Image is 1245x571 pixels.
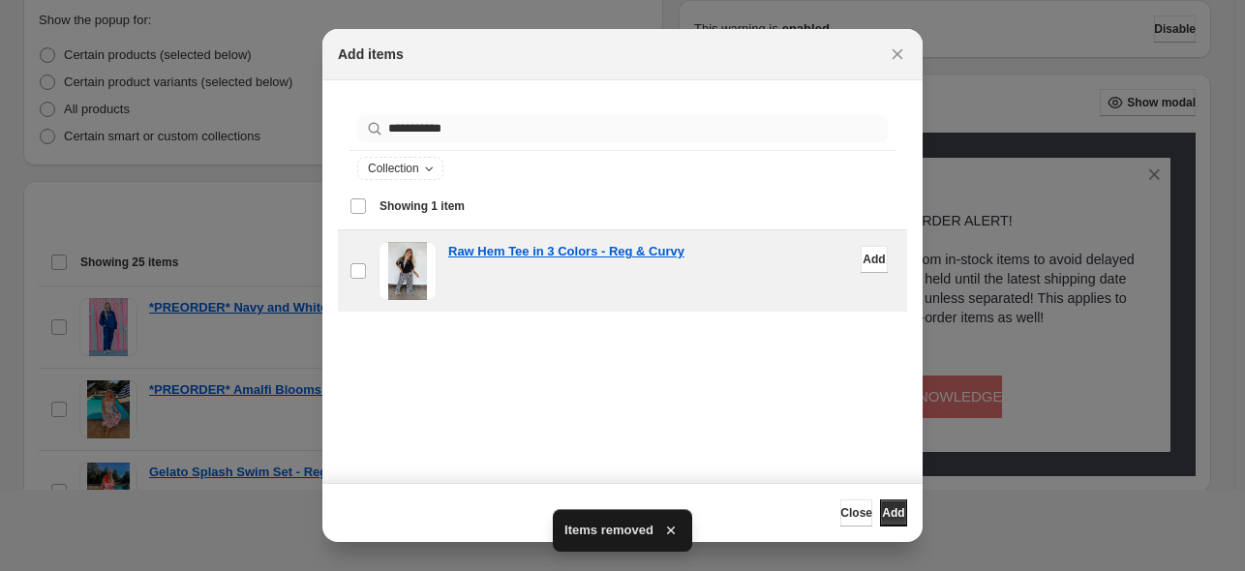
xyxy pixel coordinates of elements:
[880,499,907,526] button: Add
[368,161,419,176] span: Collection
[380,198,465,214] span: Showing 1 item
[840,499,872,526] button: Close
[564,521,653,540] span: Items removed
[840,505,872,521] span: Close
[338,45,404,64] h2: Add items
[358,158,442,179] button: Collection
[448,242,684,261] a: Raw Hem Tee in 3 Colors - Reg & Curvy
[882,505,904,521] span: Add
[884,41,911,68] button: Close
[863,252,885,267] span: Add
[861,246,888,273] button: Add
